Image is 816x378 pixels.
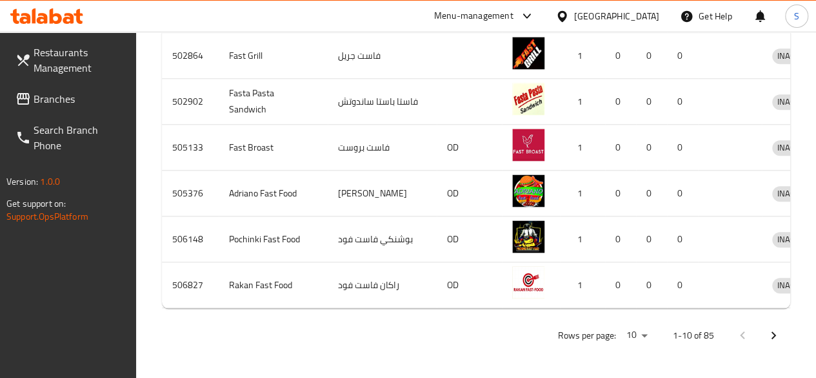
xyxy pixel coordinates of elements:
[605,171,636,216] td: 0
[605,262,636,308] td: 0
[605,33,636,79] td: 0
[437,171,502,216] td: OD
[667,262,698,308] td: 0
[219,125,328,171] td: Fast Broast
[437,216,502,262] td: OD
[219,171,328,216] td: Adriano Fast Food
[560,125,605,171] td: 1
[328,125,437,171] td: فاست بروست
[560,216,605,262] td: 1
[560,171,605,216] td: 1
[772,186,816,201] span: INACTIVE
[636,216,667,262] td: 0
[605,79,636,125] td: 0
[772,278,816,293] span: INACTIVE
[437,262,502,308] td: OD
[772,94,816,109] span: INACTIVE
[219,262,328,308] td: Rakan Fast Food
[162,33,219,79] td: 502864
[673,328,714,344] p: 1-10 of 85
[512,129,544,161] img: Fast Broast
[560,262,605,308] td: 1
[636,33,667,79] td: 0
[6,173,38,190] span: Version:
[558,328,616,344] p: Rows per page:
[219,216,328,262] td: Pochinki Fast Food
[560,33,605,79] td: 1
[162,216,219,262] td: 506148
[636,79,667,125] td: 0
[667,171,698,216] td: 0
[512,83,544,115] img: Fasta Pasta Sandwich
[772,140,816,156] div: INACTIVE
[328,171,437,216] td: [PERSON_NAME]
[636,125,667,171] td: 0
[667,125,698,171] td: 0
[772,232,816,247] span: INACTIVE
[219,33,328,79] td: Fast Grill
[574,9,659,23] div: [GEOGRAPHIC_DATA]
[328,262,437,308] td: راكان فاست فود
[621,326,652,345] div: Rows per page:
[772,48,816,64] div: INACTIVE
[636,262,667,308] td: 0
[772,94,816,110] div: INACTIVE
[5,114,136,161] a: Search Branch Phone
[667,216,698,262] td: 0
[6,195,66,212] span: Get support on:
[772,278,816,293] div: INACTIVE
[667,33,698,79] td: 0
[560,79,605,125] td: 1
[605,125,636,171] td: 0
[328,216,437,262] td: بوشنكي فاست فود
[512,174,544,207] img: Adriano Fast Food
[34,91,126,107] span: Branches
[636,171,667,216] td: 0
[434,8,513,24] div: Menu-management
[34,122,126,153] span: Search Branch Phone
[667,79,698,125] td: 0
[5,83,136,114] a: Branches
[40,173,60,190] span: 1.0.0
[6,208,88,225] a: Support.OpsPlatform
[162,125,219,171] td: 505133
[512,37,544,69] img: Fast Grill
[772,48,816,63] span: INACTIVE
[794,9,799,23] span: S
[219,79,328,125] td: Fasta Pasta Sandwich
[328,33,437,79] td: فاست جريل
[758,320,789,351] button: Next page
[512,266,544,299] img: Rakan Fast Food
[605,216,636,262] td: 0
[34,45,126,76] span: Restaurants Management
[162,262,219,308] td: 506827
[162,79,219,125] td: 502902
[772,140,816,155] span: INACTIVE
[162,171,219,216] td: 505376
[328,79,437,125] td: فاستا باستا ساندوتش
[437,125,502,171] td: OD
[5,37,136,83] a: Restaurants Management
[512,220,544,253] img: Pochinki Fast Food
